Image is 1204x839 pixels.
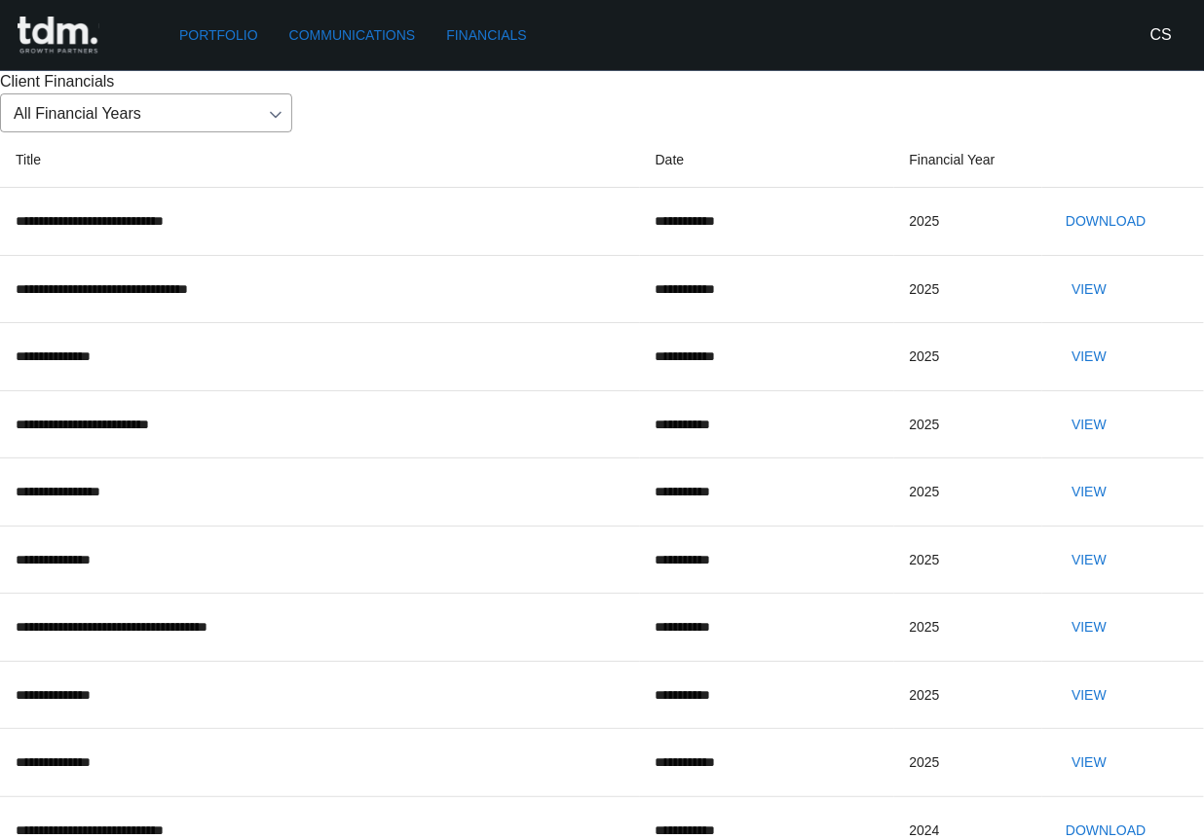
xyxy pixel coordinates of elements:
[1058,474,1120,510] button: View
[894,729,1043,797] td: 2025
[1058,745,1120,781] button: View
[894,323,1043,391] td: 2025
[438,18,534,54] a: Financials
[894,390,1043,458] td: 2025
[1058,339,1120,375] button: View
[1150,23,1172,47] h6: CS
[1142,16,1181,55] button: CS
[640,132,894,188] th: Date
[894,594,1043,662] td: 2025
[894,526,1043,594] td: 2025
[282,18,424,54] a: Communications
[894,661,1043,729] td: 2025
[894,458,1043,527] td: 2025
[1058,677,1120,713] button: View
[1058,542,1120,578] button: View
[894,255,1043,323] td: 2025
[894,188,1043,256] td: 2025
[894,132,1043,188] th: Financial Year
[171,18,266,54] a: Portfolio
[1058,203,1153,239] button: Download
[1058,609,1120,645] button: View
[1058,272,1120,308] button: View
[1058,407,1120,443] button: View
